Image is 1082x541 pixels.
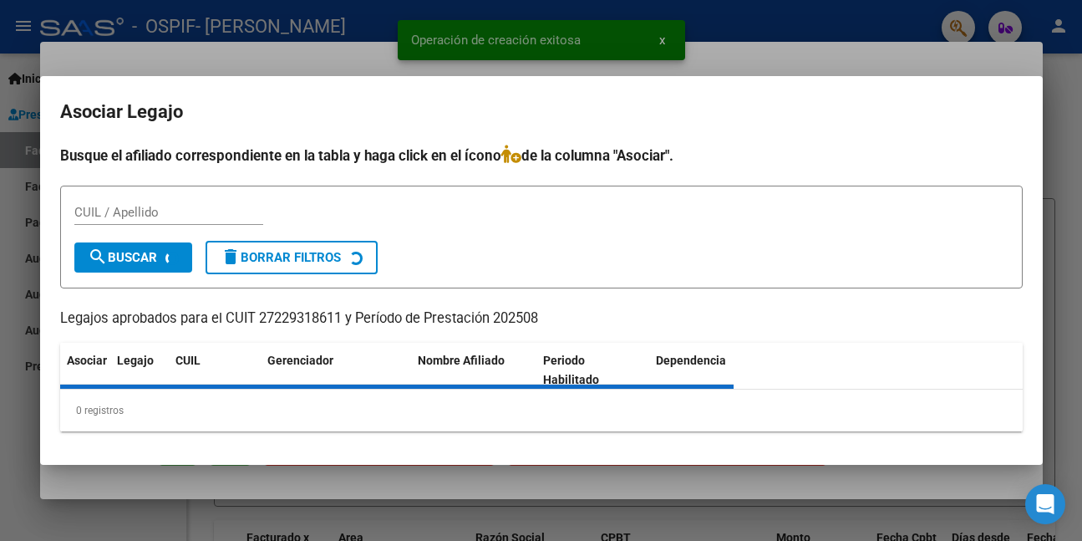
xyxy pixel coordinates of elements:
[60,390,1023,431] div: 0 registros
[261,343,411,398] datatable-header-cell: Gerenciador
[60,96,1023,128] h2: Asociar Legajo
[221,250,341,265] span: Borrar Filtros
[221,247,241,267] mat-icon: delete
[418,354,505,367] span: Nombre Afiliado
[117,354,154,367] span: Legajo
[543,354,599,386] span: Periodo Habilitado
[88,247,108,267] mat-icon: search
[88,250,157,265] span: Buscar
[267,354,333,367] span: Gerenciador
[169,343,261,398] datatable-header-cell: CUIL
[74,242,192,273] button: Buscar
[60,145,1023,166] h4: Busque el afiliado correspondiente en la tabla y haga click en el ícono de la columna "Asociar".
[1025,484,1065,524] div: Open Intercom Messenger
[60,343,110,398] datatable-header-cell: Asociar
[60,309,1023,329] p: Legajos aprobados para el CUIT 27229318611 y Período de Prestación 202508
[175,354,201,367] span: CUIL
[206,241,378,274] button: Borrar Filtros
[656,354,726,367] span: Dependencia
[536,343,649,398] datatable-header-cell: Periodo Habilitado
[411,343,536,398] datatable-header-cell: Nombre Afiliado
[110,343,169,398] datatable-header-cell: Legajo
[649,343,775,398] datatable-header-cell: Dependencia
[67,354,107,367] span: Asociar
